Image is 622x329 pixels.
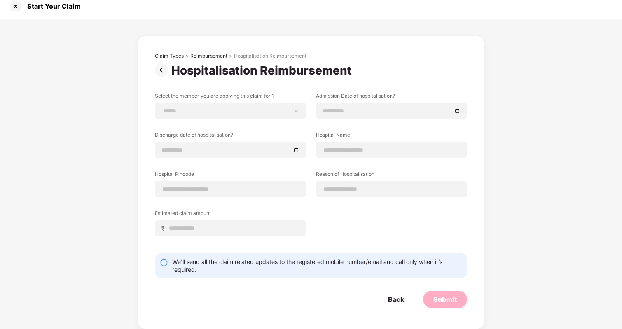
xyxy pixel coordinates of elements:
div: Back [388,295,404,304]
label: Admission Date of hospitalisation? [316,92,467,103]
label: Discharge date of hospitalisation? [155,131,306,142]
label: Hospital Name [316,131,467,142]
img: svg+xml;base64,PHN2ZyBpZD0iUHJldi0zMngzMiIgeG1sbnM9Imh0dHA6Ly93d3cudzMub3JnLzIwMDAvc3ZnIiB3aWR0aD... [155,63,171,77]
img: svg+xml;base64,PHN2ZyBpZD0iSW5mby0yMHgyMCIgeG1sbnM9Imh0dHA6Ly93d3cudzMub3JnLzIwMDAvc3ZnIiB3aWR0aD... [160,259,168,267]
div: Start Your Claim [22,2,81,10]
div: Submit [433,295,457,304]
div: Reimbursement [190,53,227,59]
div: We’ll send all the claim related updates to the registered mobile number/email and call only when... [172,258,462,273]
label: Reason of Hospitalisation [316,170,467,181]
div: > [185,53,189,59]
label: Select the member you are applying this claim for ? [155,92,306,103]
label: Estimated claim amount [155,210,306,220]
label: Hospital Pincode [155,170,306,181]
div: Claim Types [155,53,184,59]
div: Hospitalisation Reimbursement [171,63,355,77]
div: Hospitalisation Reimbursement [234,53,306,59]
div: > [229,53,232,59]
span: ₹ [161,224,168,232]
